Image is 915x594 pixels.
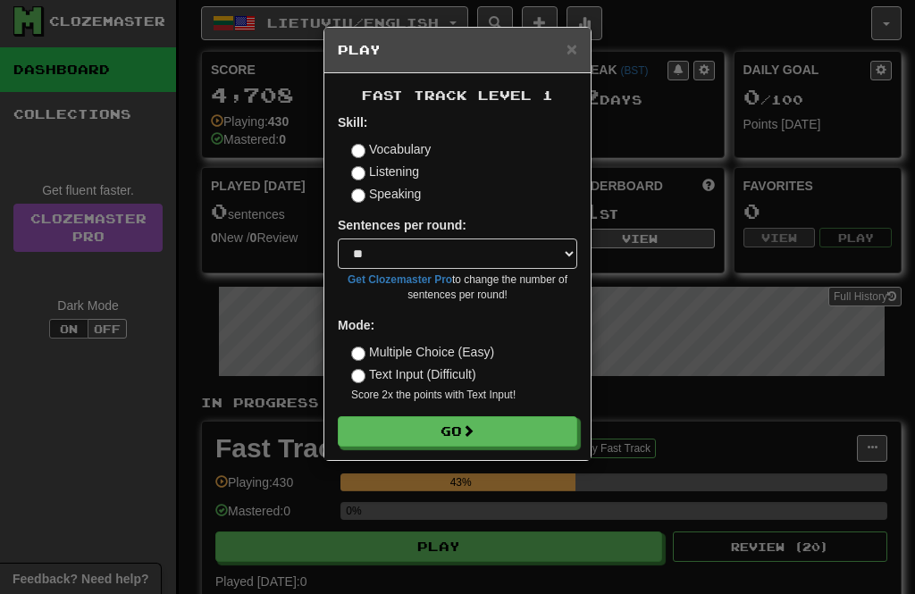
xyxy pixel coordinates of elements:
[348,273,452,286] a: Get Clozemaster Pro
[351,144,365,158] input: Vocabulary
[351,347,365,361] input: Multiple Choice (Easy)
[338,216,466,234] label: Sentences per round:
[351,188,365,203] input: Speaking
[338,416,577,447] button: Go
[351,365,476,383] label: Text Input (Difficult)
[338,272,577,303] small: to change the number of sentences per round!
[351,163,419,180] label: Listening
[351,140,431,158] label: Vocabulary
[567,39,577,58] button: Close
[351,343,494,361] label: Multiple Choice (Easy)
[351,166,365,180] input: Listening
[338,318,374,332] strong: Mode:
[338,115,367,130] strong: Skill:
[351,388,577,403] small: Score 2x the points with Text Input !
[362,88,553,103] span: Fast Track Level 1
[351,185,421,203] label: Speaking
[338,41,577,59] h5: Play
[567,38,577,59] span: ×
[351,369,365,383] input: Text Input (Difficult)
